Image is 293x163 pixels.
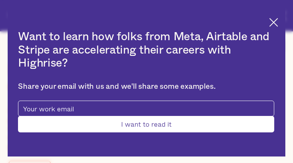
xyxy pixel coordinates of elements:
input: I want to read it [18,116,274,132]
h2: Want to learn how folks from Meta, Airtable and Stripe are accelerating their careers with Highrise? [18,30,274,70]
img: Cross icon [269,18,278,27]
input: Your work email [18,101,274,116]
div: Share your email with us and we'll share some examples. [18,82,274,91]
form: pop-up-modal-form [18,101,274,132]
